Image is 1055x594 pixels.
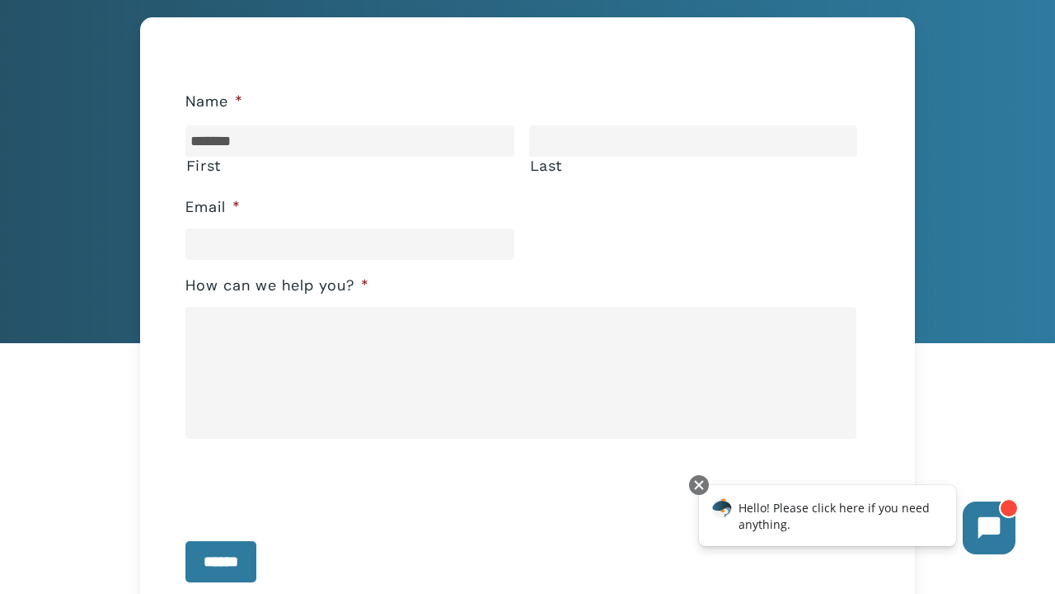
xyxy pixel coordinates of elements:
[186,158,514,174] label: First
[185,198,241,217] label: Email
[185,92,243,111] label: Name
[530,158,858,174] label: Last
[185,450,436,515] iframe: reCAPTCHA
[682,472,1032,571] iframe: Chatbot
[185,276,369,295] label: How can we help you?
